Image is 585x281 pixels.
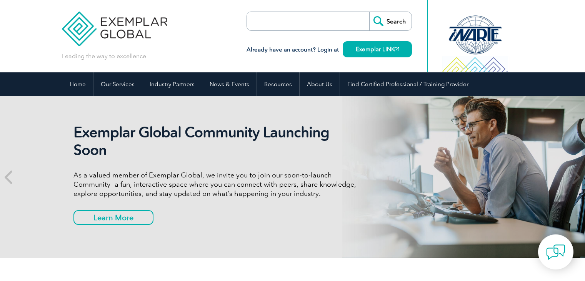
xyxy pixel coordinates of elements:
input: Search [369,12,412,30]
p: Leading the way to excellence [62,52,146,60]
h2: Exemplar Global Community Launching Soon [73,124,362,159]
img: contact-chat.png [546,243,565,262]
a: About Us [300,72,340,96]
a: Find Certified Professional / Training Provider [340,72,476,96]
p: As a valued member of Exemplar Global, we invite you to join our soon-to-launch Community—a fun, ... [73,171,362,198]
a: News & Events [202,72,257,96]
a: Industry Partners [142,72,202,96]
a: Exemplar LINK [343,41,412,57]
img: open_square.png [395,47,399,51]
h3: Already have an account? Login at [247,45,412,55]
a: Our Services [93,72,142,96]
a: Resources [257,72,299,96]
a: Home [62,72,93,96]
a: Learn More [73,210,153,225]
